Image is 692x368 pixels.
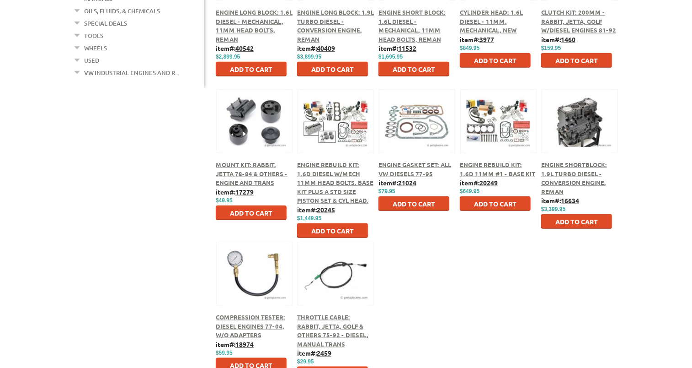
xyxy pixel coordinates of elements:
[479,179,498,187] u: 20249
[317,44,335,52] u: 40409
[297,358,314,365] span: $29.95
[84,67,179,79] a: VW Industrial Engines and R...
[297,8,374,43] a: Engine Long Block: 1.9L Turbo Diesel - Conversion Engine, Reman
[317,206,335,214] u: 20245
[235,340,254,348] u: 18974
[216,197,233,204] span: $49.95
[541,53,612,68] button: Add to Cart
[216,62,287,76] button: Add to Cart
[297,223,368,238] button: Add to Cart
[216,340,254,348] b: item#:
[378,196,449,211] button: Add to Cart
[216,188,254,196] b: item#:
[216,44,254,52] b: item#:
[561,196,579,205] u: 16634
[378,188,395,195] span: $79.95
[460,8,523,34] a: Cylinder Head: 1.6L Diesel - 11mm, Mechanical, New
[297,313,368,348] a: Throttle Cable: Rabbit, Jetta, Golf & Others 75-92 - Diesel, Manual Trans
[84,54,99,66] a: Used
[216,8,293,43] a: Engine Long Block: 1.6L Diesel - Mechanical, 11mm Head Bolts, Reman
[216,313,285,339] a: Compression Tester: Diesel engines 77-04, w/o Adapters
[398,44,416,52] u: 11532
[216,161,287,186] a: Mount Kit: Rabbit, Jetta 78-84 & Others - Engine and Trans
[474,200,516,208] span: Add to Cart
[541,196,579,205] b: item#:
[311,65,354,73] span: Add to Cart
[460,35,494,43] b: item#:
[84,30,103,42] a: Tools
[311,227,354,235] span: Add to Cart
[561,35,575,43] u: 1460
[541,45,561,51] span: $159.95
[460,188,479,195] span: $649.95
[297,54,321,60] span: $3,899.95
[378,62,449,76] button: Add to Cart
[230,65,272,73] span: Add to Cart
[216,54,240,60] span: $2,899.95
[378,54,403,60] span: $1,695.95
[541,35,575,43] b: item#:
[541,8,616,34] a: Clutch Kit: 200mm - Rabbit, Jetta, Golf w/Diesel engines 81-92
[297,161,373,204] a: Engine Rebuild Kit: 1.6D Diesel w/Mech 11mm Head Bolts. Base Kit plus a std size Piston set & Cyl...
[479,35,494,43] u: 3977
[216,350,233,356] span: $59.95
[84,42,107,54] a: Wheels
[297,44,335,52] b: item#:
[460,161,535,178] a: Engine Rebuild Kit: 1.6D 11mm #1 - Base Kit
[216,206,287,220] button: Add to Cart
[317,349,331,357] u: 2459
[378,179,416,187] b: item#:
[235,44,254,52] u: 40542
[84,5,160,17] a: Oils, Fluids, & Chemicals
[460,45,479,51] span: $849.95
[378,8,446,43] a: Engine Short Block: 1.6L Diesel - Mechanical, 11mm Head Bolts, Reman
[555,56,598,65] span: Add to Cart
[541,161,607,195] a: Engine Shortblock: 1.9L Turbo Diesel - Conversion Engine, Reman
[297,349,331,357] b: item#:
[541,206,565,212] span: $3,399.95
[297,206,335,214] b: item#:
[393,200,435,208] span: Add to Cart
[230,209,272,217] span: Add to Cart
[235,188,254,196] u: 17279
[84,17,127,29] a: Special Deals
[393,65,435,73] span: Add to Cart
[541,214,612,229] button: Add to Cart
[460,196,531,211] button: Add to Cart
[297,62,368,76] button: Add to Cart
[297,215,321,222] span: $1,449.95
[460,53,531,68] button: Add to Cart
[378,44,416,52] b: item#:
[460,179,498,187] b: item#:
[398,179,416,187] u: 21024
[555,217,598,226] span: Add to Cart
[378,161,451,178] a: Engine Gasket Set: all VW Diesels 77-95
[474,56,516,65] span: Add to Cart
